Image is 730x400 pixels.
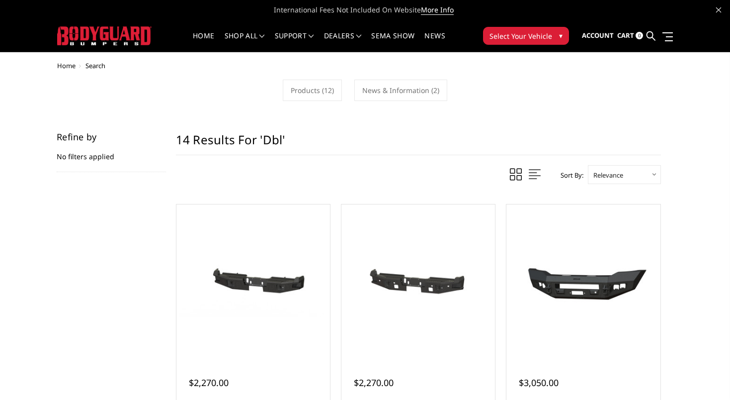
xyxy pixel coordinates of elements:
[225,32,265,52] a: shop all
[421,5,454,15] a: More Info
[57,61,76,70] a: Home
[636,32,643,39] span: 0
[483,27,569,45] button: Select Your Vehicle
[193,32,214,52] a: Home
[57,26,152,45] img: BODYGUARD BUMPERS
[555,168,583,183] label: Sort By:
[509,207,657,356] a: 2019-2025 Ram 4500-5500 - DBL Designs Custom Product - A2 Series - Base Front Bumper (winch mount)
[354,377,394,389] span: $2,270.00
[275,32,314,52] a: Support
[509,246,657,317] img: 2019-2025 Ram 4500-5500 - DBL Designs Custom Product - A2 Series - Base Front Bumper (winch mount)
[489,31,552,41] span: Select Your Vehicle
[354,80,447,101] a: News & Information (2)
[85,61,105,70] span: Search
[57,132,166,172] div: No filters applied
[176,132,661,155] h1: 14 results for 'dbl'
[324,32,362,52] a: Dealers
[519,377,559,389] span: $3,050.00
[582,22,614,49] a: Account
[617,22,643,49] a: Cart 0
[344,207,492,356] a: 2023-2025 Ford F250-350-450 - DBL Designs Custom Product - A2 Series - Rear Bumper 2023-2025 Ford...
[179,207,327,356] a: 2017-2022 Ford F250-350-450 - DBL Designs Custom Product - A2 Series - Rear Bumper 2017-2022 Ford...
[283,80,342,101] a: Products (12)
[371,32,414,52] a: SEMA Show
[559,30,563,41] span: ▾
[189,377,229,389] span: $2,270.00
[617,31,634,40] span: Cart
[57,132,166,141] h5: Refine by
[424,32,445,52] a: News
[582,31,614,40] span: Account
